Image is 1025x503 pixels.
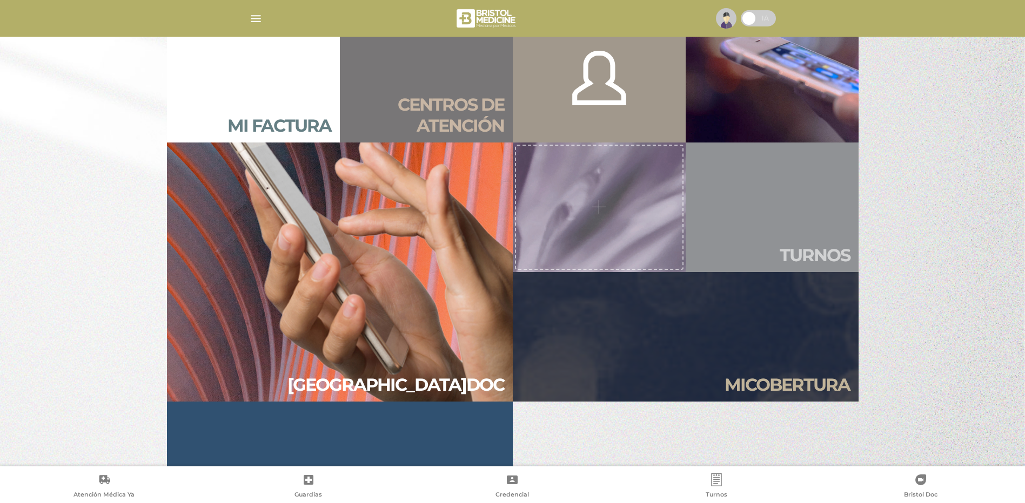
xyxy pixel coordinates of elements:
[495,491,529,500] span: Credencial
[227,115,331,136] h2: Mi factura
[206,473,411,501] a: Guardias
[167,13,340,142] a: Mi factura
[287,375,504,395] h2: [GEOGRAPHIC_DATA] doc
[904,491,937,500] span: Bristol Doc
[819,473,1023,501] a: Bristol Doc
[725,375,850,395] h2: Mi cober tura
[716,8,736,29] img: profile-placeholder.svg
[614,473,819,501] a: Turnos
[2,473,206,501] a: Atención Médica Ya
[513,272,859,402] a: Micobertura
[686,142,859,272] a: Turnos
[455,5,519,31] img: bristol-medicine-blanco.png
[249,12,263,25] img: Cober_menu-lines-white.svg
[411,473,615,501] a: Credencial
[294,491,322,500] span: Guardias
[706,491,727,500] span: Turnos
[73,491,135,500] span: Atención Médica Ya
[780,245,850,266] h2: Tur nos
[349,94,504,136] h2: Centros de atención
[167,142,513,402] a: [GEOGRAPHIC_DATA]doc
